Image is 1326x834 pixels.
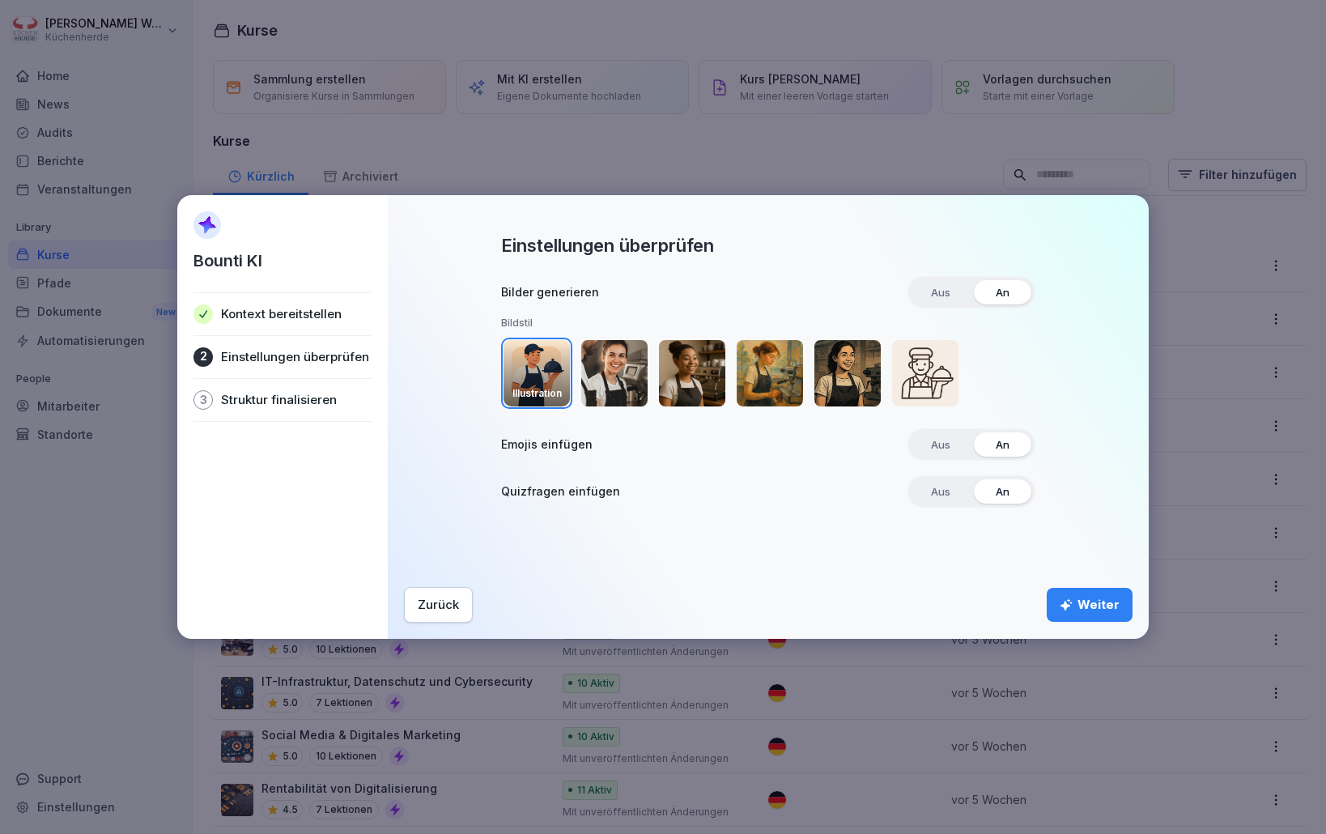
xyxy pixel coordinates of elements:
p: Kontext bereitstellen [221,306,342,322]
div: 3 [193,390,213,410]
div: 2 [193,347,213,367]
span: An [984,432,1021,457]
img: Simple outline style [892,340,958,406]
h3: Bilder generieren [501,284,599,300]
h2: Einstellungen überprüfen [501,234,714,257]
img: AI Sparkle [193,211,221,239]
img: comic [814,340,881,406]
img: Illustration style [504,340,570,406]
button: Zurück [404,587,473,623]
img: Oil painting style [737,340,803,406]
h3: Quizfragen einfügen [501,483,620,500]
span: Aus [920,432,962,457]
button: Weiter [1047,588,1133,622]
p: Einstellungen überprüfen [221,349,369,365]
span: Aus [920,479,962,504]
span: Aus [920,280,962,304]
span: An [984,280,1021,304]
div: Zurück [418,596,459,614]
h3: Emojis einfügen [501,436,593,453]
img: 3D style [659,340,725,406]
p: Struktur finalisieren [221,392,337,408]
img: Realistic style [581,340,648,406]
h5: Bildstil [501,317,1035,330]
div: Weiter [1060,596,1120,614]
p: Bounti KI [193,249,262,273]
span: An [984,479,1021,504]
